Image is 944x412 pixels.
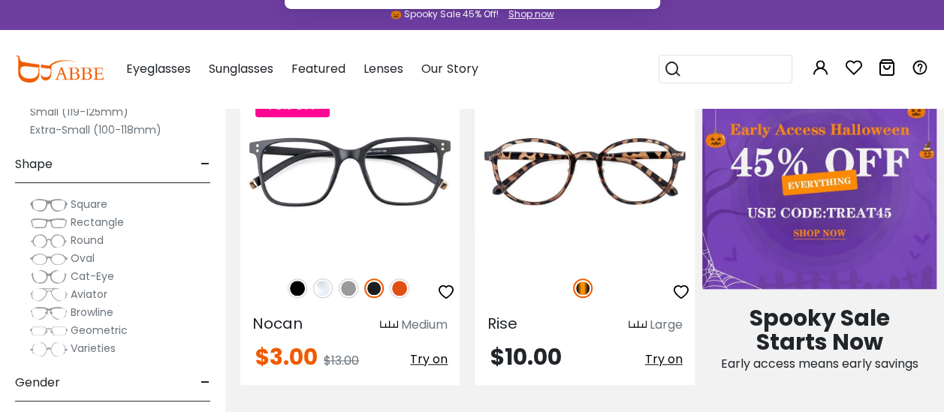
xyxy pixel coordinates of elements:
img: Matte-black Nocan - TR ,Universal Bridge Fit [240,80,460,263]
span: Nocan [252,313,303,334]
span: Geometric [71,323,128,338]
span: Aviator [71,287,107,302]
span: Varieties [71,341,116,356]
span: Rise [487,313,517,334]
img: size ruler [629,320,647,331]
span: - [201,365,210,401]
span: Spooky Sale Starts Now [749,302,889,358]
span: Cat-Eye [71,269,114,284]
span: Square [71,197,107,212]
img: Round.png [30,233,68,248]
img: Rectangle.png [30,215,68,230]
span: $10.00 [490,341,561,373]
span: - [201,146,210,182]
img: Oval.png [30,251,68,266]
span: Rectangle [71,215,124,230]
img: Early Access Halloween [702,80,936,289]
span: Gender [15,365,60,401]
img: Orange [390,278,409,298]
img: Cat-Eye.png [30,269,68,284]
button: Try on [645,346,683,373]
img: Browline.png [30,305,68,320]
img: Aviator.png [30,287,68,302]
span: Round [71,233,104,248]
button: Later [469,78,536,116]
img: Varieties.png [30,341,68,357]
img: size ruler [380,320,398,331]
span: Oval [71,251,95,266]
img: notification icon [303,18,363,78]
div: Subscribe to our notifications for the latest news and updates. You can disable anytime. [363,18,642,53]
span: $13.00 [324,352,359,369]
span: Shape [15,146,53,182]
span: Browline [71,305,113,320]
img: Geometric.png [30,323,68,338]
img: Tortoise [573,278,593,298]
span: Early access means early savings [720,355,918,372]
img: Matte Black [364,278,384,298]
img: Clear [313,278,333,298]
img: Tortoise Rise - Plastic ,Adjust Nose Pads [475,80,694,263]
span: $3.00 [255,341,318,373]
button: Try on [410,346,448,373]
img: Black [288,278,307,298]
div: Large [650,316,683,334]
button: Subscribe [545,78,641,116]
img: Gray [339,278,358,298]
span: Try on [410,350,448,368]
span: Try on [645,350,683,368]
div: Medium [401,316,448,334]
img: Square.png [30,197,68,212]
